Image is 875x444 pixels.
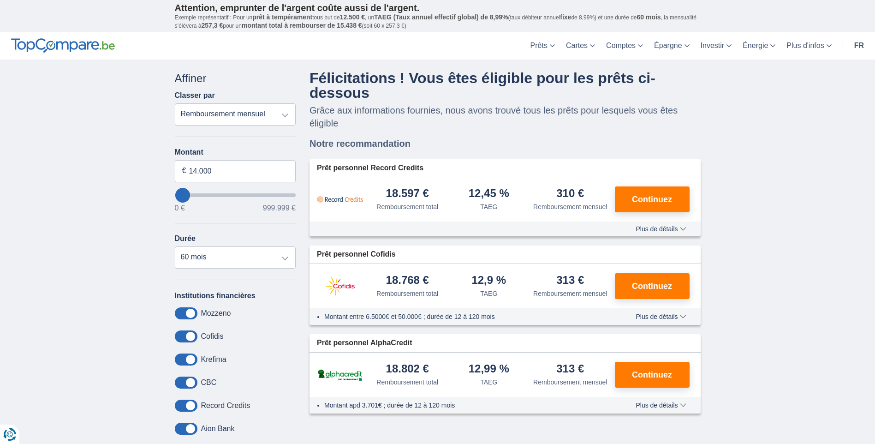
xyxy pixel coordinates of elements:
[175,292,256,300] label: Institutions financières
[629,225,693,233] button: Plus de détails
[637,13,661,21] span: 60 mois
[202,22,223,29] span: 257,3 €
[324,312,609,321] li: Montant entre 6.5000€ et 50.000€ ; durée de 12 à 120 mois
[615,273,690,299] button: Continuez
[556,363,584,376] div: 313 €
[374,13,508,21] span: TAEG (Taux annuel effectif global) de 8,99%
[252,13,312,21] span: prêt à tempérament
[242,22,362,29] span: montant total à rembourser de 15.438 €
[376,289,438,298] div: Remboursement total
[175,91,215,100] label: Classer par
[201,332,224,341] label: Cofidis
[386,188,429,200] div: 18.597 €
[175,193,296,197] input: wantToBorrow
[629,402,693,409] button: Plus de détails
[480,202,497,211] div: TAEG
[615,186,690,212] button: Continuez
[560,13,571,21] span: fixe
[480,378,497,387] div: TAEG
[636,402,686,408] span: Plus de détails
[317,368,363,382] img: pret personnel AlphaCredit
[632,195,672,204] span: Continuez
[317,249,396,260] span: Prêt personnel Cofidis
[533,289,607,298] div: Remboursement mensuel
[525,32,560,60] a: Prêts
[556,188,584,200] div: 310 €
[175,13,701,30] p: Exemple représentatif : Pour un tous but de , un (taux débiteur annuel de 8,99%) et une durée de ...
[386,275,429,287] div: 18.768 €
[533,378,607,387] div: Remboursement mensuel
[737,32,781,60] a: Énergie
[201,425,235,433] label: Aion Bank
[201,378,217,387] label: CBC
[201,402,250,410] label: Record Credits
[556,275,584,287] div: 313 €
[201,355,226,364] label: Krefima
[636,313,686,320] span: Plus de détails
[533,202,607,211] div: Remboursement mensuel
[175,234,196,243] label: Durée
[469,363,509,376] div: 12,99 %
[636,226,686,232] span: Plus de détails
[781,32,837,60] a: Plus d'infos
[849,32,869,60] a: fr
[340,13,365,21] span: 12.500 €
[469,188,509,200] div: 12,45 %
[317,163,423,174] span: Prêt personnel Record Credits
[560,32,601,60] a: Cartes
[649,32,695,60] a: Épargne
[601,32,649,60] a: Comptes
[11,38,115,53] img: TopCompare
[175,148,296,156] label: Montant
[632,371,672,379] span: Continuez
[480,289,497,298] div: TAEG
[182,166,186,176] span: €
[376,202,438,211] div: Remboursement total
[386,363,429,376] div: 18.802 €
[695,32,738,60] a: Investir
[615,362,690,388] button: Continuez
[471,275,506,287] div: 12,9 %
[263,204,296,212] span: 999.999 €
[310,104,701,130] p: Grâce aux informations fournies, nous avons trouvé tous les prêts pour lesquels vous êtes éligible
[317,338,412,348] span: Prêt personnel AlphaCredit
[629,313,693,320] button: Plus de détails
[310,71,701,100] h4: Félicitations ! Vous êtes éligible pour les prêts ci-dessous
[175,204,185,212] span: 0 €
[324,401,609,410] li: Montant apd 3.701€ ; durée de 12 à 120 mois
[201,309,231,318] label: Mozzeno
[632,282,672,290] span: Continuez
[317,275,363,298] img: pret personnel Cofidis
[175,71,296,86] div: Affiner
[376,378,438,387] div: Remboursement total
[317,188,363,211] img: pret personnel Record Credits
[175,2,701,13] p: Attention, emprunter de l'argent coûte aussi de l'argent.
